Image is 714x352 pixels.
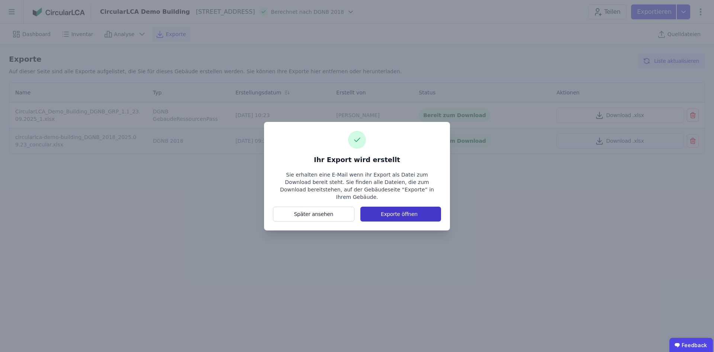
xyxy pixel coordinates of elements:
[360,207,441,222] button: Exporte öffnen
[273,207,354,222] button: Später ansehen
[314,155,400,165] label: Ihr Export wird erstellt
[273,171,441,201] label: Sie erhalten eine E-Mail wenn ihr Export als Datei zum Download bereit steht. Sie finden alle Dat...
[348,131,366,149] img: check-circle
